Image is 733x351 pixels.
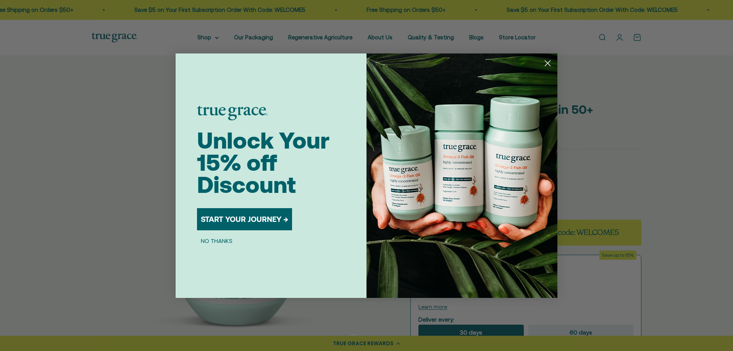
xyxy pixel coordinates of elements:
button: START YOUR JOURNEY → [197,208,292,230]
img: logo placeholder [197,106,268,120]
button: NO THANKS [197,236,236,246]
span: Unlock Your 15% off Discount [197,127,329,198]
img: 098727d5-50f8-4f9b-9554-844bb8da1403.jpeg [366,53,557,298]
button: Close dialog [541,57,554,70]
